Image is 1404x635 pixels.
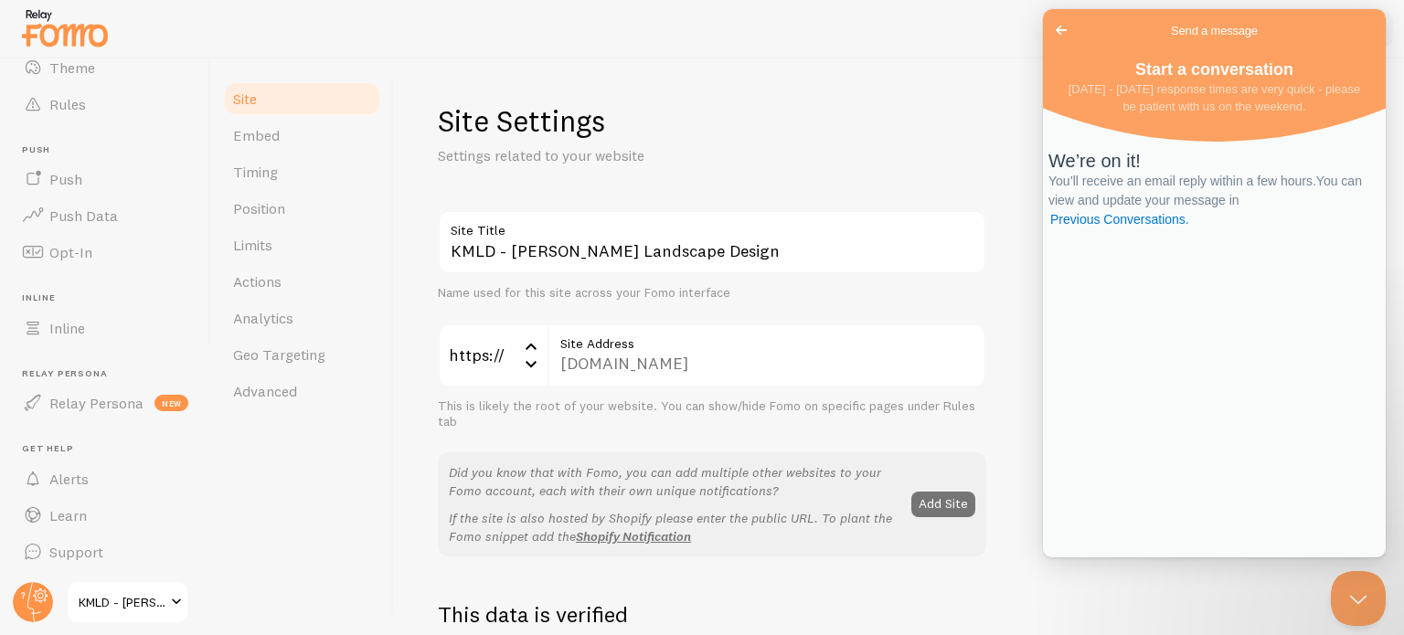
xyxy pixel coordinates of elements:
[22,292,199,304] span: Inline
[233,382,297,400] span: Advanced
[438,145,877,166] p: Settings related to your website
[233,309,293,327] span: Analytics
[222,300,382,336] a: Analytics
[49,243,92,261] span: Opt-In
[11,197,199,234] a: Push Data
[222,227,382,263] a: Limits
[7,10,29,32] span: Go back
[26,73,318,105] span: [DATE] - [DATE] response times are very quick - please be patient with us on the weekend.
[128,13,215,31] span: Send a message
[222,263,382,300] a: Actions
[222,190,382,227] a: Position
[22,368,199,380] span: Relay Persona
[449,463,900,500] p: Did you know that with Fomo, you can add multiple other websites to your Fomo account, each with ...
[1043,9,1386,557] iframe: Help Scout Beacon - Live Chat, Contact Form, and Knowledge Base
[233,90,257,108] span: Site
[154,395,188,411] span: new
[438,323,548,387] div: https://
[438,102,986,140] h1: Site Settings
[19,5,111,51] img: fomo-relay-logo-orange.svg
[79,591,165,613] span: KMLD - [PERSON_NAME] Landscape Design
[233,272,282,291] span: Actions
[438,398,986,430] div: This is likely the root of your website. You can show/hide Fomo on specific pages under Rules tab
[92,51,250,69] span: Start a conversation
[233,345,325,364] span: Geo Targeting
[11,310,199,346] a: Inline
[5,201,148,220] a: Previous Conversations.
[11,86,199,122] a: Rules
[438,210,986,241] label: Site Title
[911,492,975,517] button: Add Site
[233,126,280,144] span: Embed
[438,600,986,629] h2: This data is verified
[49,319,85,337] span: Inline
[49,470,89,488] span: Alerts
[11,161,199,197] a: Push
[222,117,382,153] a: Embed
[49,543,103,561] span: Support
[449,509,900,545] p: If the site is also hosted by Shopify please enter the public URL. To plant the Fomo snippet add the
[11,497,199,534] a: Learn
[22,144,199,156] span: Push
[438,285,986,302] div: Name used for this site across your Fomo interface
[11,385,199,421] a: Relay Persona new
[11,534,199,570] a: Support
[576,528,691,545] a: Shopify Notification
[49,95,86,113] span: Rules
[66,580,189,624] a: KMLD - [PERSON_NAME] Landscape Design
[49,394,144,412] span: Relay Persona
[11,234,199,270] a: Opt-In
[233,163,278,181] span: Timing
[222,80,382,117] a: Site
[49,170,82,188] span: Push
[49,58,95,77] span: Theme
[222,336,382,373] a: Geo Targeting
[11,460,199,497] a: Alerts
[1331,571,1386,626] iframe: Help Scout Beacon - Close
[233,199,285,217] span: Position
[222,373,382,409] a: Advanced
[5,164,319,217] span: You’ll receive an email reply within a few hours. You can view and update your message in
[5,141,337,163] div: We’re on it!
[222,153,382,190] a: Timing
[49,206,118,225] span: Push Data
[548,323,986,355] label: Site Address
[11,49,199,86] a: Theme
[49,506,87,524] span: Learn
[233,236,272,254] span: Limits
[22,443,199,455] span: Get Help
